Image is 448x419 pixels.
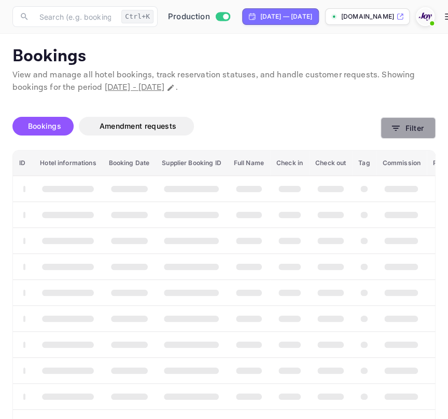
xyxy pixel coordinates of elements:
div: [DATE] — [DATE] [260,12,312,21]
th: Check in [270,151,309,176]
div: Switch to Sandbox mode [164,11,234,23]
img: With Joy [417,8,433,25]
p: [DOMAIN_NAME] [341,12,394,21]
th: Commission [376,151,426,176]
th: Check out [309,151,352,176]
button: Change date range [165,83,176,93]
p: Bookings [12,46,436,67]
span: Bookings [28,121,61,130]
div: Ctrl+K [121,10,153,23]
th: ID [13,151,34,176]
th: Tag [352,151,376,176]
th: Booking Date [103,151,156,176]
th: Full Name [228,151,270,176]
span: Amendment requests [100,121,176,130]
p: View and manage all hotel bookings, track reservation statuses, and handle customer requests. Sho... [12,69,436,94]
span: Production [168,11,210,23]
button: Filter [381,117,436,139]
div: account-settings tabs [12,117,381,136]
th: Supplier Booking ID [156,151,227,176]
input: Search (e.g. bookings, documentation) [33,6,117,27]
span: [DATE] - [DATE] [105,82,164,93]
th: Hotel informations [34,151,102,176]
